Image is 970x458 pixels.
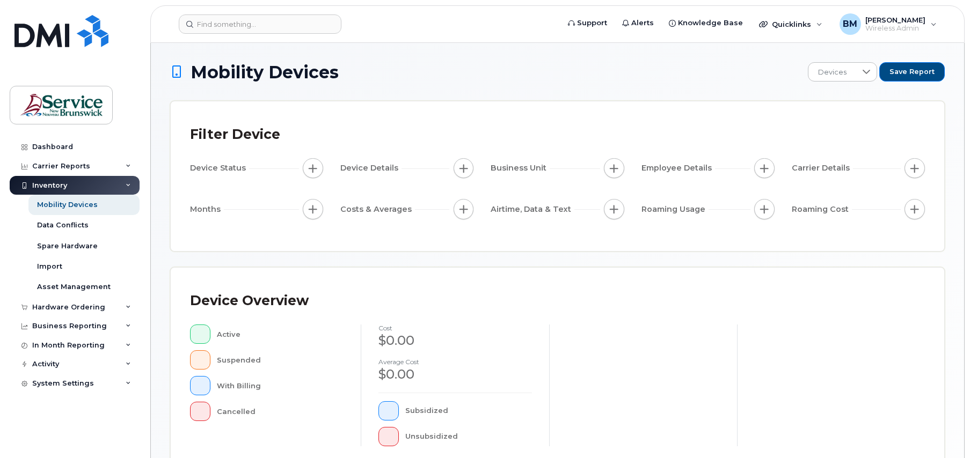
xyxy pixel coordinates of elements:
[792,204,852,215] span: Roaming Cost
[190,204,224,215] span: Months
[641,162,715,174] span: Employee Details
[808,63,856,82] span: Devices
[491,162,550,174] span: Business Unit
[190,162,249,174] span: Device Status
[889,67,935,77] span: Save Report
[217,350,344,370] div: Suspended
[340,162,402,174] span: Device Details
[190,121,280,149] div: Filter Device
[641,204,709,215] span: Roaming Usage
[340,204,415,215] span: Costs & Averages
[378,324,531,331] h4: cost
[190,287,309,315] div: Device Overview
[491,204,574,215] span: Airtime, Data & Text
[217,402,344,421] div: Cancelled
[405,427,532,446] div: Unsubsidized
[217,376,344,395] div: With Billing
[217,324,344,344] div: Active
[378,358,531,365] h4: Average cost
[378,365,531,383] div: $0.00
[879,62,945,82] button: Save Report
[792,162,853,174] span: Carrier Details
[378,331,531,350] div: $0.00
[405,401,532,420] div: Subsidized
[191,63,339,82] span: Mobility Devices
